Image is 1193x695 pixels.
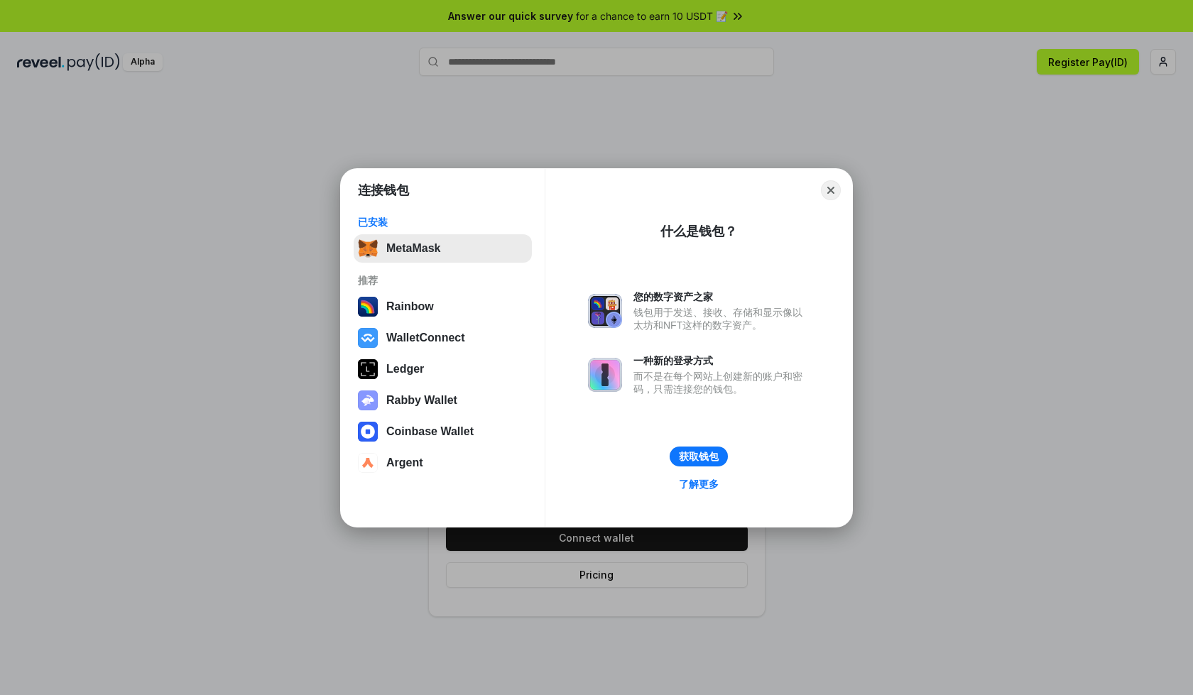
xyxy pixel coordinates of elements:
[386,332,465,344] div: WalletConnect
[588,294,622,328] img: svg+xml,%3Csvg%20xmlns%3D%22http%3A%2F%2Fwww.w3.org%2F2000%2Fsvg%22%20fill%3D%22none%22%20viewBox...
[679,478,719,491] div: 了解更多
[354,234,532,263] button: MetaMask
[358,216,528,229] div: 已安装
[354,417,532,446] button: Coinbase Wallet
[358,182,409,199] h1: 连接钱包
[386,456,423,469] div: Argent
[386,300,434,313] div: Rainbow
[633,354,810,367] div: 一种新的登录方式
[354,386,532,415] button: Rabby Wallet
[633,370,810,395] div: 而不是在每个网站上创建新的账户和密码，只需连接您的钱包。
[354,292,532,321] button: Rainbow
[633,290,810,303] div: 您的数字资产之家
[386,363,424,376] div: Ledger
[660,223,737,240] div: 什么是钱包？
[821,180,841,200] button: Close
[358,390,378,410] img: svg+xml,%3Csvg%20xmlns%3D%22http%3A%2F%2Fwww.w3.org%2F2000%2Fsvg%22%20fill%3D%22none%22%20viewBox...
[358,297,378,317] img: svg+xml,%3Csvg%20width%3D%22120%22%20height%3D%22120%22%20viewBox%3D%220%200%20120%20120%22%20fil...
[358,453,378,473] img: svg+xml,%3Csvg%20width%3D%2228%22%20height%3D%2228%22%20viewBox%3D%220%200%2028%2028%22%20fill%3D...
[633,306,810,332] div: 钱包用于发送、接收、存储和显示像以太坊和NFT这样的数字资产。
[670,447,728,466] button: 获取钱包
[670,475,727,493] a: 了解更多
[386,242,440,255] div: MetaMask
[358,239,378,258] img: svg+xml,%3Csvg%20fill%3D%22none%22%20height%3D%2233%22%20viewBox%3D%220%200%2035%2033%22%20width%...
[358,422,378,442] img: svg+xml,%3Csvg%20width%3D%2228%22%20height%3D%2228%22%20viewBox%3D%220%200%2028%2028%22%20fill%3D...
[358,274,528,287] div: 推荐
[358,359,378,379] img: svg+xml,%3Csvg%20xmlns%3D%22http%3A%2F%2Fwww.w3.org%2F2000%2Fsvg%22%20width%3D%2228%22%20height%3...
[354,449,532,477] button: Argent
[386,425,474,438] div: Coinbase Wallet
[386,394,457,407] div: Rabby Wallet
[358,328,378,348] img: svg+xml,%3Csvg%20width%3D%2228%22%20height%3D%2228%22%20viewBox%3D%220%200%2028%2028%22%20fill%3D...
[354,324,532,352] button: WalletConnect
[354,355,532,383] button: Ledger
[588,358,622,392] img: svg+xml,%3Csvg%20xmlns%3D%22http%3A%2F%2Fwww.w3.org%2F2000%2Fsvg%22%20fill%3D%22none%22%20viewBox...
[679,450,719,463] div: 获取钱包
